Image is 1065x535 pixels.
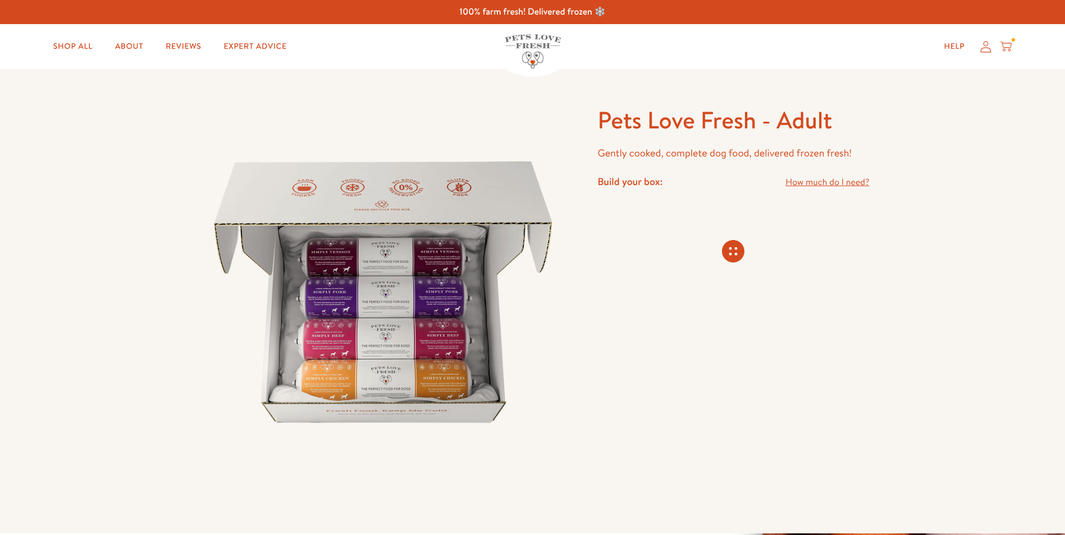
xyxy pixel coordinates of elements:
[44,35,102,58] a: Shop All
[505,34,561,68] img: Pets Love Fresh
[785,175,869,190] a: How much do I need?
[597,105,869,136] h1: Pets Love Fresh - Adult
[935,35,973,58] a: Help
[215,35,296,58] a: Expert Advice
[597,175,662,188] h4: Build your box:
[106,35,152,58] a: About
[722,240,744,262] svg: Connecting store
[157,35,210,58] a: Reviews
[597,145,869,162] p: Gently cooked, complete dog food, delivered frozen fresh!
[196,105,571,479] img: Pets Love Fresh - Adult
